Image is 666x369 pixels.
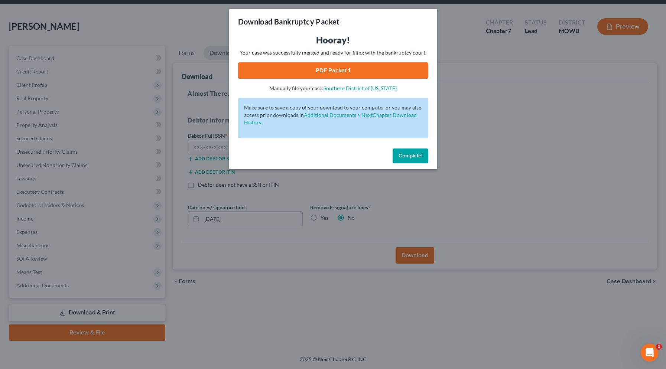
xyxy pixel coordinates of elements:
iframe: Intercom live chat [641,344,659,362]
button: Complete! [393,148,428,163]
p: Manually file your case: [238,85,428,92]
span: Complete! [399,153,422,159]
h3: Download Bankruptcy Packet [238,16,340,27]
a: PDF Packet 1 [238,62,428,79]
p: Your case was successfully merged and ready for filing with the bankruptcy court. [238,49,428,56]
h3: Hooray! [238,34,428,46]
p: Make sure to save a copy of your download to your computer or you may also access prior downloads in [244,104,422,126]
span: 1 [656,344,662,350]
a: Additional Documents > NextChapter Download History. [244,112,417,125]
a: Southern District of [US_STATE] [324,85,397,91]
